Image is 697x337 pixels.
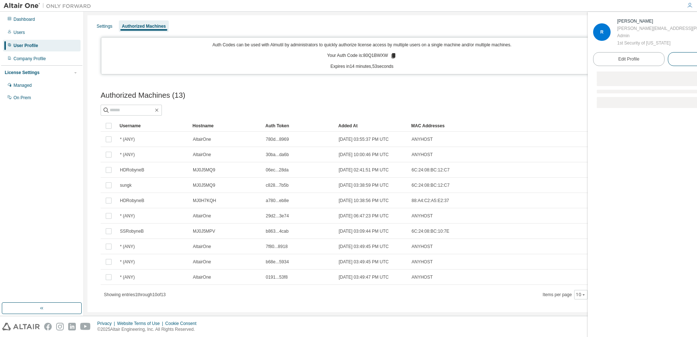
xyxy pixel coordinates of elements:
div: Company Profile [13,56,46,62]
span: AltairOne [193,259,211,265]
span: [DATE] 10:00:46 PM UTC [339,152,389,158]
span: [DATE] 06:47:23 PM UTC [339,213,389,219]
span: ANYHOST [412,259,433,265]
span: ANYHOST [412,136,433,142]
div: Privacy [97,321,117,326]
span: AltairOne [193,244,211,249]
span: Authorized Machines (13) [101,91,185,100]
img: altair_logo.svg [2,323,40,330]
span: [DATE] 03:55:37 PM UTC [339,136,389,142]
span: 6C:24:08:BC:12:C7 [412,182,449,188]
button: 10 [576,292,586,298]
span: [DATE] 10:38:56 PM UTC [339,198,389,204]
span: 6C:24:08:BC:10:7E [412,228,449,234]
span: ANYHOST [412,244,433,249]
span: [DATE] 03:49:47 PM UTC [339,274,389,280]
span: 6C:24:08:BC:12:C7 [412,167,449,173]
span: 0191...53f8 [266,274,288,280]
span: R [600,30,604,35]
span: a780...eb8e [266,198,289,204]
span: * (ANY) [120,136,135,142]
span: HDRobyneB [120,167,144,173]
span: Showing entries 1 through 10 of 13 [104,292,166,297]
span: AltairOne [193,274,211,280]
div: Dashboard [13,16,35,22]
span: Edit Profile [618,56,639,62]
div: MAC Addresses [411,120,600,132]
span: * (ANY) [120,259,135,265]
div: Settings [97,23,112,29]
img: instagram.svg [56,323,64,330]
span: * (ANY) [120,274,135,280]
p: Auth Codes can be used with Almutil by administrators to quickly authorize license access by mult... [106,42,619,48]
span: ANYHOST [412,274,433,280]
div: Added At [338,120,405,132]
div: Hostname [192,120,260,132]
span: [DATE] 03:49:45 PM UTC [339,259,389,265]
span: c828...7b5b [266,182,289,188]
p: Your Auth Code is: 80Q1BWXW [327,53,397,59]
span: MJ0H7KQH [193,198,216,204]
span: AltairOne [193,136,211,142]
span: * (ANY) [120,152,135,158]
span: 88:A4:C2:A5:E2:37 [412,198,449,204]
span: b863...4cab [266,228,289,234]
div: Users [13,30,25,35]
span: 780d...8969 [266,136,289,142]
img: Altair One [4,2,95,9]
p: Expires in 14 minutes, 53 seconds [106,63,619,70]
span: 30ba...da6b [266,152,289,158]
span: b68e...5934 [266,259,289,265]
div: Cookie Consent [165,321,200,326]
span: 29d2...3e74 [266,213,289,219]
span: sungk [120,182,132,188]
span: ANYHOST [412,213,433,219]
span: 7f80...8918 [266,244,288,249]
img: youtube.svg [80,323,91,330]
span: [DATE] 02:41:51 PM UTC [339,167,389,173]
span: HDRobyneB [120,198,144,204]
span: MJ0J5MPV [193,228,215,234]
span: * (ANY) [120,213,135,219]
div: User Profile [13,43,38,49]
span: Items per page [543,290,588,299]
span: AltairOne [193,152,211,158]
div: Auth Token [265,120,332,132]
span: [DATE] 03:38:59 PM UTC [339,182,389,188]
img: linkedin.svg [68,323,76,330]
span: * (ANY) [120,244,135,249]
span: AltairOne [193,213,211,219]
span: MJ0J5MQ9 [193,167,215,173]
span: ANYHOST [412,152,433,158]
span: [DATE] 03:09:44 PM UTC [339,228,389,234]
div: Managed [13,82,32,88]
span: [DATE] 03:49:45 PM UTC [339,244,389,249]
div: Website Terms of Use [117,321,165,326]
div: On Prem [13,95,31,101]
span: SSRobyneB [120,228,144,234]
img: facebook.svg [44,323,52,330]
div: License Settings [5,70,39,75]
div: Authorized Machines [122,23,166,29]
div: Username [120,120,187,132]
span: 06ec...28da [266,167,289,173]
a: Edit Profile [593,52,665,66]
span: MJ0J5MQ9 [193,182,215,188]
p: © 2025 Altair Engineering, Inc. All Rights Reserved. [97,326,201,333]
